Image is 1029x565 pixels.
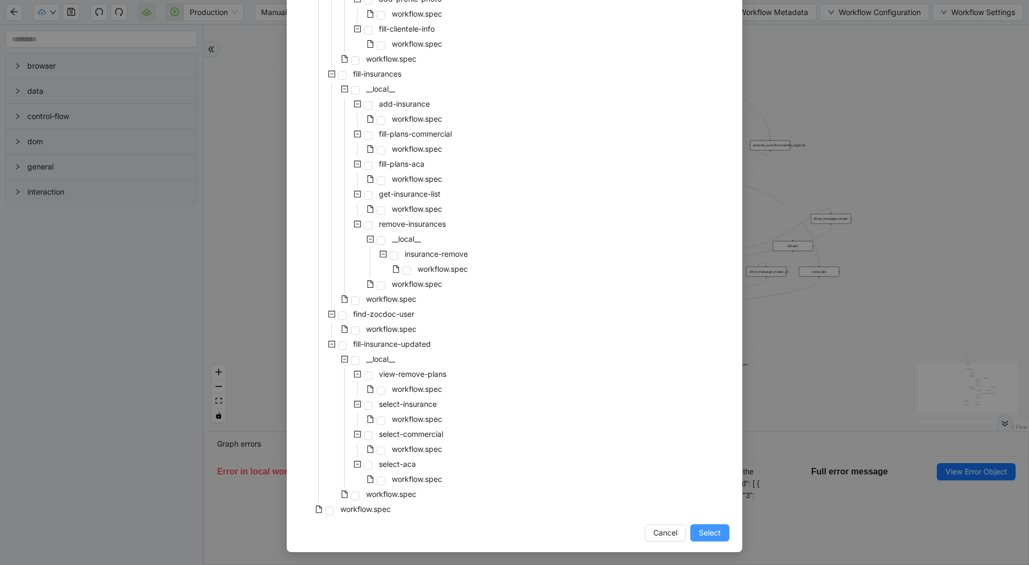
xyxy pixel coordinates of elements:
span: minus-square [354,25,361,33]
span: file [367,115,374,123]
span: file [367,385,374,393]
button: Select [690,524,729,541]
span: fill-insurance-updated [353,339,431,348]
span: minus-square [354,160,361,168]
span: workflow.spec [364,323,419,336]
span: select-aca [377,458,418,471]
span: minus-square [367,235,374,243]
span: file [367,280,374,288]
span: file [341,55,348,63]
span: workflow.spec [392,204,442,213]
span: __local__ [366,354,395,363]
span: file [341,490,348,498]
span: minus-square [354,460,361,468]
span: Cancel [653,527,677,539]
span: workflow.spec [390,38,444,50]
span: workflow.spec [390,8,444,20]
span: workflow.spec [417,264,468,273]
span: workflow.spec [390,173,444,185]
span: select-aca [379,459,416,469]
span: workflow.spec [392,9,442,18]
span: select-commercial [379,429,443,438]
span: file [341,325,348,333]
span: add-insurance [377,98,432,110]
span: minus-square [379,250,387,258]
span: select-insurance [377,398,439,411]
span: workflow.spec [390,143,444,155]
span: select-insurance [379,399,437,408]
span: get-insurance-list [379,189,441,198]
span: workflow.spec [390,473,444,486]
span: file [367,175,374,183]
span: minus-square [328,70,335,78]
span: file [392,265,400,273]
span: fill-plans-aca [379,159,424,168]
span: insurance-remove [405,249,468,258]
span: find-zocdoc-user [353,309,414,318]
span: minus-square [354,100,361,108]
span: workflow.spec [390,113,444,125]
span: file [367,205,374,213]
span: fill-insurance-updated [351,338,433,351]
span: workflow.spec [392,384,442,393]
span: minus-square [328,310,335,318]
span: workflow.spec [364,488,419,501]
span: minus-square [341,355,348,363]
span: view-remove-plans [377,368,449,381]
span: workflow.spec [366,324,416,333]
span: minus-square [354,220,361,228]
span: select-commercial [377,428,445,441]
span: workflow.spec [364,53,419,65]
span: workflow.spec [338,503,393,516]
span: file [341,295,348,303]
span: fill-plans-commercial [379,129,452,138]
span: fill-insurances [351,68,404,80]
span: workflow.spec [366,489,416,499]
span: workflow.spec [392,414,442,423]
span: __local__ [392,234,421,243]
span: __local__ [390,233,423,246]
span: add-insurance [379,99,430,108]
span: workflow.spec [392,474,442,484]
span: __local__ [364,353,397,366]
span: remove-insurances [377,218,448,231]
span: workflow.spec [392,144,442,153]
span: workflow.spec [392,114,442,123]
span: workflow.spec [415,263,470,276]
span: workflow.spec [392,279,442,288]
span: find-zocdoc-user [351,308,416,321]
span: remove-insurances [379,219,446,228]
span: fill-clientele-info [377,23,437,35]
span: minus-square [354,400,361,408]
span: workflow.spec [392,39,442,48]
span: file [315,505,323,513]
span: __local__ [364,83,397,95]
span: file [367,415,374,423]
span: fill-plans-commercial [377,128,454,140]
span: workflow.spec [390,278,444,291]
span: workflow.spec [366,294,416,303]
span: minus-square [341,85,348,93]
span: fill-insurances [353,69,401,78]
span: workflow.spec [390,443,444,456]
span: workflow.spec [390,413,444,426]
span: file [367,475,374,483]
span: minus-square [328,340,335,348]
span: workflow.spec [364,293,419,306]
span: minus-square [354,190,361,198]
span: insurance-remove [402,248,470,261]
span: Select [699,527,721,539]
span: file [367,445,374,453]
span: file [367,40,374,48]
span: get-insurance-list [377,188,443,200]
span: file [367,10,374,18]
span: workflow.spec [392,174,442,183]
span: workflow.spec [392,444,442,454]
span: fill-clientele-info [379,24,435,33]
span: minus-square [354,430,361,438]
button: Cancel [645,524,686,541]
span: fill-plans-aca [377,158,427,170]
span: view-remove-plans [379,369,446,378]
span: file [367,145,374,153]
span: workflow.spec [366,54,416,63]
